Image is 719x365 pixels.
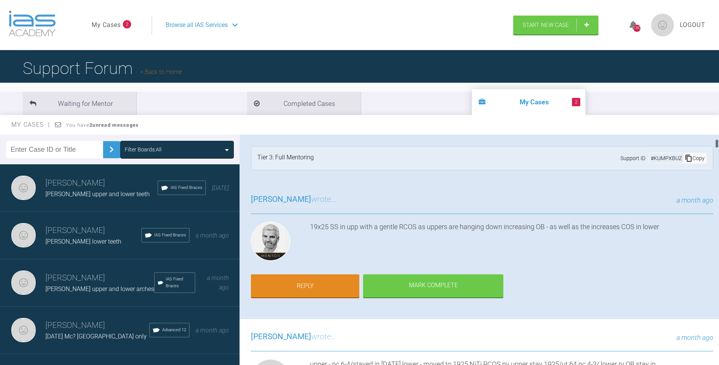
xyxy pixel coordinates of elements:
span: Support ID [620,154,645,162]
img: logo-light.3e3ef733.png [9,11,56,36]
span: Advanced 12 [162,327,186,334]
a: Logout [680,20,705,30]
span: [DATE] [212,184,229,192]
li: Waiting for Mentor [23,92,136,115]
a: Back to Home [140,68,182,76]
div: 1383 [633,25,641,32]
a: My Cases [92,20,121,30]
span: [DATE] Mc? [GEOGRAPHIC_DATA] only [45,333,147,340]
div: # KUMPXBUZ [649,154,683,162]
span: [PERSON_NAME] [251,332,311,341]
div: Filter Boards: All [125,145,161,154]
img: Neil Fearns [11,223,36,247]
div: Tier 3: Full Mentoring [257,153,314,164]
input: Enter Case ID or Title [6,141,103,158]
strong: 2 unread messages [89,122,139,128]
span: [PERSON_NAME] upper and lower teeth [45,190,150,198]
span: Start New Case [523,22,569,28]
img: profile.png [651,14,674,36]
h3: wrote... [251,330,337,343]
span: You have [66,122,139,128]
span: a month ago [677,334,713,341]
img: Neil Fearns [11,176,36,200]
h3: [PERSON_NAME] [45,177,158,190]
span: IAS Fixed Braces [166,276,192,289]
li: Completed Cases [247,92,361,115]
span: a month ago [196,232,229,239]
h3: wrote... [251,193,337,206]
span: Browse all IAS Services [166,20,228,30]
h3: [PERSON_NAME] [45,224,141,237]
a: Reply [251,274,359,298]
span: 2 [572,98,580,106]
h3: [PERSON_NAME] [45,319,149,332]
a: Start New Case [513,16,598,35]
span: [PERSON_NAME] [251,195,311,204]
img: Ross Hobson [251,222,290,261]
img: Neil Fearns [11,271,36,295]
img: Neil Fearns [11,318,36,342]
div: Copy [683,153,706,163]
li: My Cases [472,89,586,115]
h1: Support Forum [23,55,182,82]
span: 2 [123,20,131,28]
div: Mark Complete [363,274,503,298]
span: My Cases [11,121,50,128]
span: [PERSON_NAME] lower teeth [45,238,121,245]
span: IAS Fixed Braces [154,232,186,239]
h3: [PERSON_NAME] [45,272,154,285]
span: [PERSON_NAME] upper and lower arches [45,285,154,293]
img: chevronRight.28bd32b0.svg [105,143,117,156]
div: 19x25 SS in upp with a gentle RCOS as uppers are hanging down increasing OB - as well as the incr... [310,222,713,264]
span: a month ago [677,196,713,204]
span: IAS Fixed Braces [171,184,202,191]
span: a month ago [196,327,229,334]
span: a month ago [207,274,229,291]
